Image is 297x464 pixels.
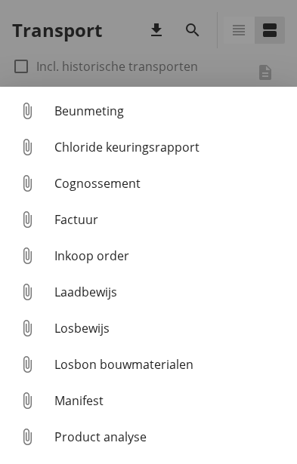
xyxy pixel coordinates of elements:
div: Losbewijs [54,319,285,337]
div: Beunmeting [54,102,285,120]
i: attach_file [15,316,39,340]
div: Inkoop order [54,247,285,265]
i: attach_file [15,207,39,232]
i: attach_file [15,99,39,123]
i: attach_file [15,135,39,159]
div: Chloride keuringsrapport [54,138,285,156]
i: attach_file [15,244,39,268]
div: Factuur [54,210,285,229]
i: attach_file [15,425,39,449]
div: Losbon bouwmaterialen [54,355,285,373]
i: attach_file [15,280,39,304]
i: attach_file [15,352,39,376]
i: attach_file [15,171,39,195]
i: attach_file [15,389,39,413]
div: Cognossement [54,174,285,192]
div: Product analyse [54,428,285,446]
div: Laadbewijs [54,283,285,301]
div: Manifest [54,392,285,410]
